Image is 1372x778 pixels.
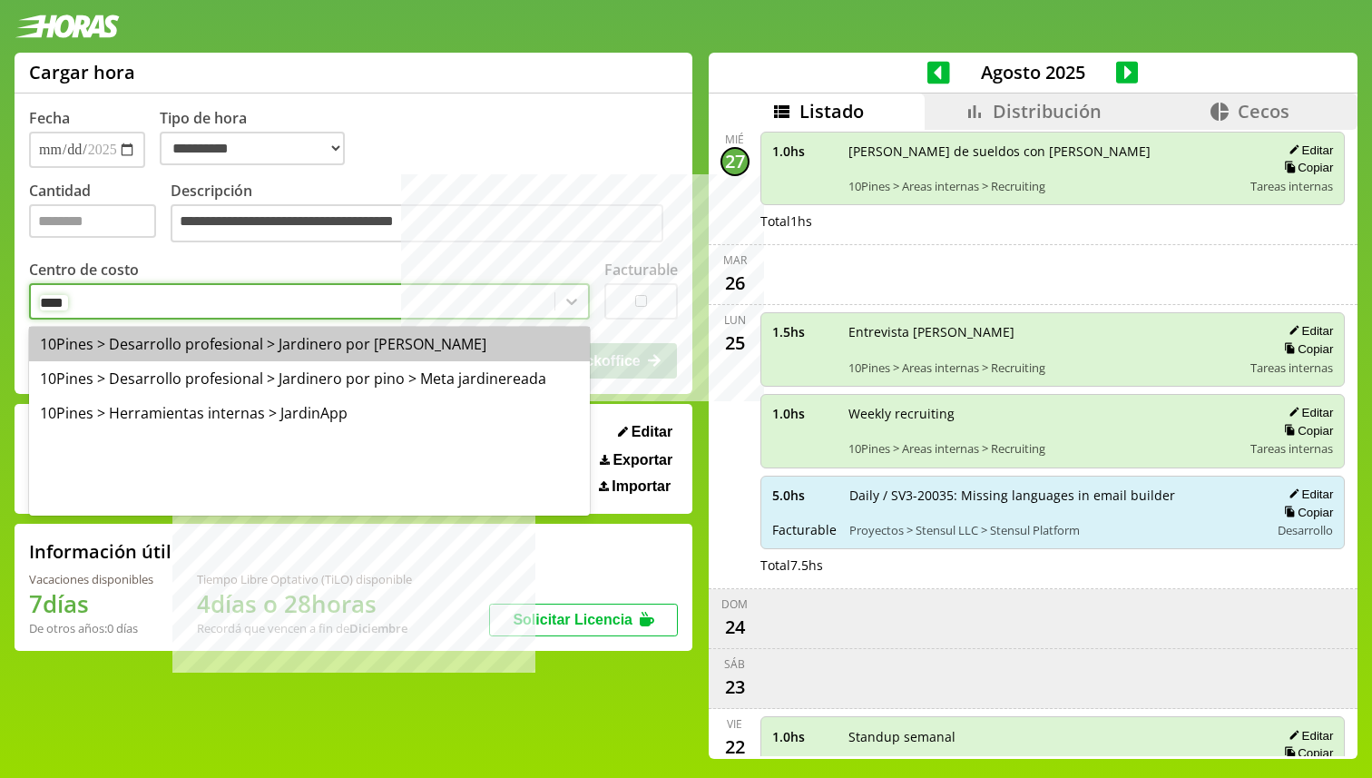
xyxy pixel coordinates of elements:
h1: 7 días [29,587,153,620]
span: Standup semanal [848,728,1239,745]
button: Copiar [1279,505,1333,520]
button: Copiar [1279,423,1333,438]
div: 27 [720,147,750,176]
h2: Información útil [29,539,171,564]
textarea: Descripción [171,204,663,242]
span: 1.0 hs [772,143,836,160]
div: 26 [720,268,750,297]
span: Distribución [993,99,1102,123]
img: logotipo [15,15,120,38]
span: Tareas internas [1250,178,1333,194]
button: Editar [1283,323,1333,339]
button: Copiar [1279,160,1333,175]
button: Editar [1283,143,1333,158]
input: Cantidad [29,204,156,238]
span: Editar [632,424,672,440]
span: 10Pines > Areas internas > Recruiting [848,359,1239,376]
span: 1.0 hs [772,405,836,422]
span: Agosto 2025 [950,60,1116,84]
span: [PERSON_NAME] de sueldos con [PERSON_NAME] [848,143,1239,160]
div: Total 7.5 hs [760,556,1346,574]
label: Facturable [604,260,678,280]
div: sáb [724,656,745,672]
span: Listado [799,99,864,123]
div: 25 [720,328,750,357]
span: 10Pines > Areas internas > Recruiting [848,178,1239,194]
div: 22 [720,732,750,761]
span: Entrevista [PERSON_NAME] [848,323,1239,340]
div: lun [724,312,746,328]
div: 24 [720,612,750,641]
span: 1.5 hs [772,323,836,340]
div: 23 [720,672,750,701]
div: vie [727,716,742,732]
h1: Cargar hora [29,60,135,84]
div: Recordá que vencen a fin de [197,620,412,636]
label: Centro de costo [29,260,139,280]
span: Exportar [612,452,672,468]
div: De otros años: 0 días [29,620,153,636]
button: Exportar [594,451,678,469]
div: 10Pines > Desarrollo profesional > Jardinero por pino > Meta jardinereada [29,361,590,396]
h1: 4 días o 28 horas [197,587,412,620]
span: Tareas internas [1250,440,1333,457]
label: Descripción [171,181,678,247]
div: scrollable content [709,130,1357,756]
button: Editar [1283,405,1333,420]
div: 10Pines > Herramientas internas > JardinApp [29,396,590,430]
span: 1.0 hs [772,728,836,745]
span: 5.0 hs [772,487,837,504]
div: mar [723,252,747,268]
button: Solicitar Licencia [489,604,678,636]
span: Weekly recruiting [848,405,1239,422]
span: Facturable [772,521,837,538]
button: Editar [1283,487,1333,502]
div: Vacaciones disponibles [29,571,153,587]
label: Fecha [29,108,70,128]
div: Tiempo Libre Optativo (TiLO) disponible [197,571,412,587]
span: Tareas internas [1250,359,1333,376]
button: Copiar [1279,745,1333,761]
span: Daily / SV3-20035: Missing languages in email builder [849,487,1258,504]
div: mié [725,132,744,147]
span: Proyectos > Stensul LLC > Stensul Platform [849,522,1258,538]
button: Copiar [1279,341,1333,357]
button: Editar [1283,728,1333,744]
div: dom [721,596,748,612]
select: Tipo de hora [160,132,345,165]
span: Cecos [1238,99,1289,123]
span: Desarrollo [1278,522,1333,538]
label: Cantidad [29,181,171,247]
span: Importar [612,478,671,495]
label: Tipo de hora [160,108,359,168]
div: 10Pines > Desarrollo profesional > Jardinero por [PERSON_NAME] [29,327,590,361]
span: 10Pines > Areas internas > Recruiting [848,440,1239,457]
b: Diciembre [349,620,407,636]
div: Total 1 hs [760,212,1346,230]
button: Editar [612,423,678,441]
span: Solicitar Licencia [513,612,632,627]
